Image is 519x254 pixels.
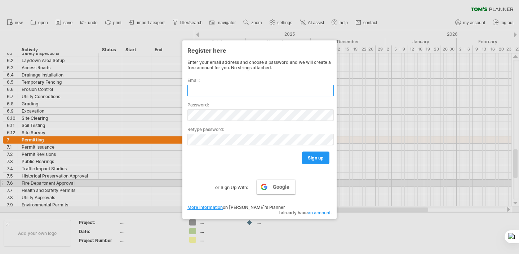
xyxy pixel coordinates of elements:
label: or Sign Up With: [215,179,248,192]
span: I already have . [279,210,332,215]
span: on [PERSON_NAME]'s Planner [187,205,285,210]
div: Register here [187,44,332,57]
label: Retype password: [187,127,332,132]
div: Enter your email address and choose a password and we will create a free account for you. No stri... [187,60,332,70]
label: Email: [187,78,332,83]
a: sign up [302,152,329,164]
a: an account [308,210,331,215]
span: Google [273,184,289,190]
span: sign up [308,155,324,161]
a: More information [187,205,223,210]
a: Google [257,179,296,194]
label: Password: [187,102,332,108]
